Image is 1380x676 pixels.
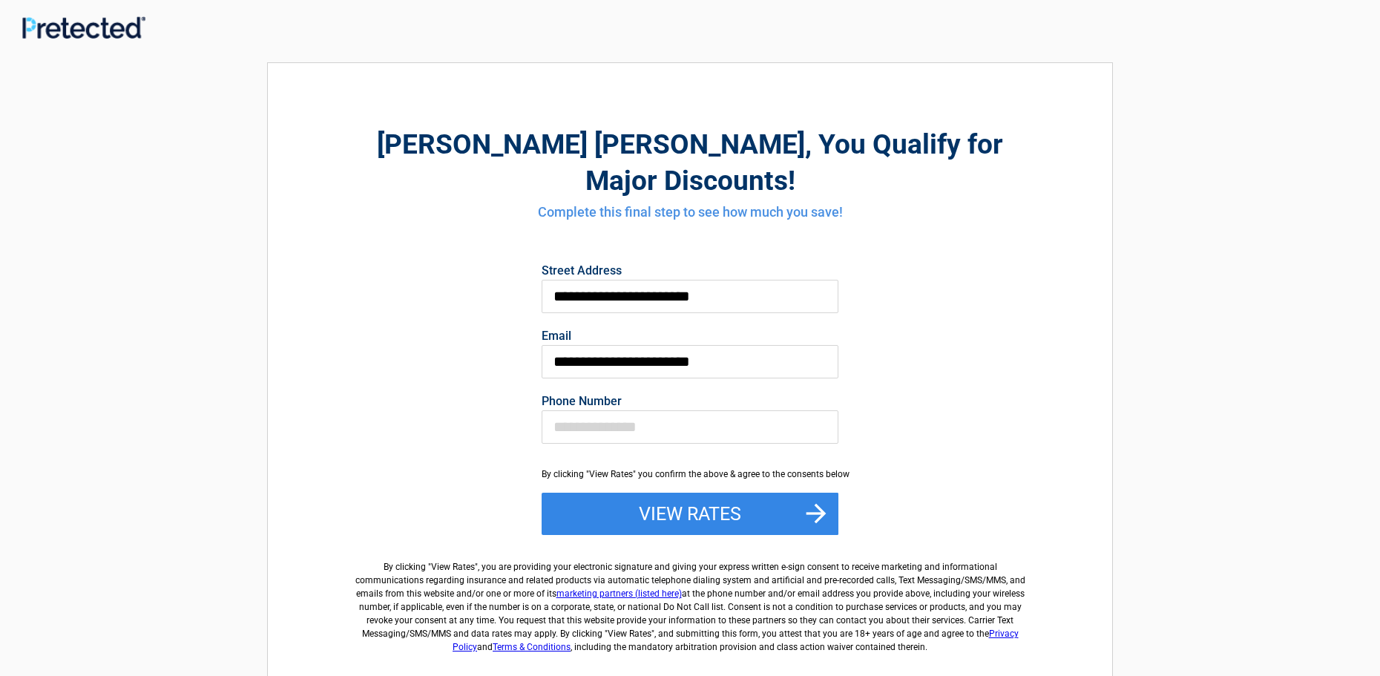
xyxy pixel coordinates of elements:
h4: Complete this final step to see how much you save! [349,203,1031,222]
h2: , You Qualify for Major Discounts! [349,126,1031,199]
label: Phone Number [542,396,838,407]
a: Terms & Conditions [493,642,571,652]
span: [PERSON_NAME] [PERSON_NAME] [377,128,805,160]
label: Street Address [542,265,838,277]
div: By clicking "View Rates" you confirm the above & agree to the consents below [542,467,838,481]
a: marketing partners (listed here) [556,588,682,599]
span: View Rates [431,562,475,572]
label: By clicking " ", you are providing your electronic signature and giving your express written e-si... [349,548,1031,654]
label: Email [542,330,838,342]
img: Main Logo [22,16,145,39]
button: View Rates [542,493,838,536]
